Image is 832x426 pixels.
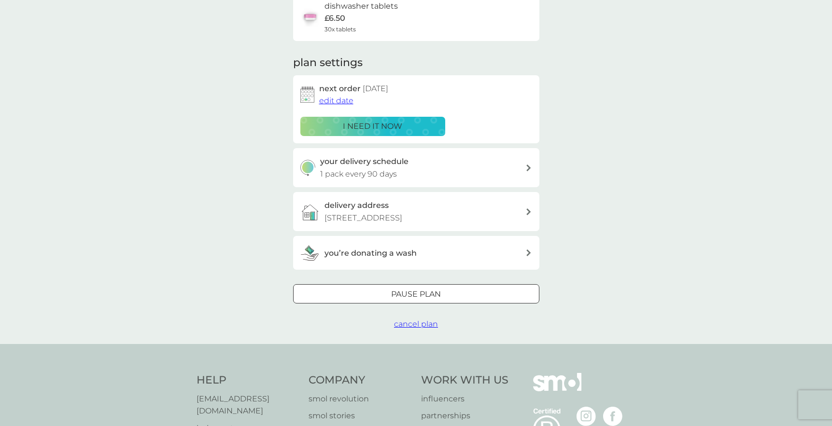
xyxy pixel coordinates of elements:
p: i need it now [343,120,402,133]
h3: you’re donating a wash [324,247,417,260]
h3: your delivery schedule [320,155,409,168]
button: i need it now [300,117,445,136]
button: Pause plan [293,284,539,303]
p: 1 pack every 90 days [320,168,397,180]
h2: next order [319,82,388,95]
h4: Company [309,373,411,388]
img: visit the smol Facebook page [603,407,622,426]
span: cancel plan [394,319,438,329]
button: edit date [319,95,353,107]
h4: Work With Us [421,373,508,388]
h2: plan settings [293,55,363,70]
a: smol stories [309,410,411,422]
img: smol [533,373,581,406]
p: £6.50 [324,12,345,25]
img: visit the smol Instagram page [577,407,596,426]
p: Pause plan [391,288,441,301]
a: delivery address[STREET_ADDRESS] [293,192,539,231]
h3: delivery address [324,199,389,212]
button: your delivery schedule1 pack every 90 days [293,148,539,187]
a: influencers [421,393,508,405]
a: smol revolution [309,393,411,405]
span: [DATE] [363,84,388,93]
a: [EMAIL_ADDRESS][DOMAIN_NAME] [197,393,299,417]
img: dishwasher tablets [300,7,320,27]
a: partnerships [421,410,508,422]
span: edit date [319,96,353,105]
button: cancel plan [394,318,438,330]
button: you’re donating a wash [293,236,539,270]
p: [STREET_ADDRESS] [324,212,402,224]
h4: Help [197,373,299,388]
span: 30x tablets [324,25,356,34]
